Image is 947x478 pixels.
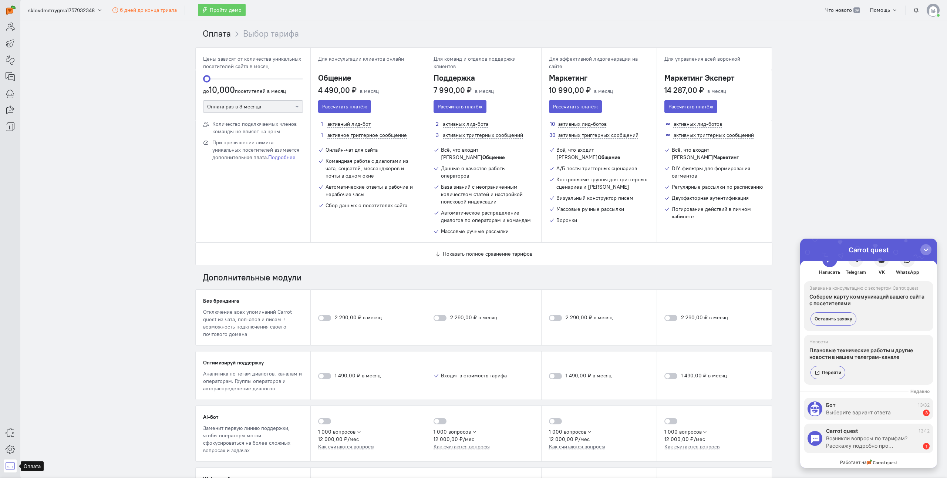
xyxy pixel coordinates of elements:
[542,351,657,400] div: 1 490,00 ₽ в месяц
[927,4,940,17] img: default-v4.png
[434,55,516,70] span: Для команд и отделов поддержки клиентов
[482,154,505,161] b: Общение
[600,15,612,20] a: здесь
[231,28,299,40] li: Выбор тарифа
[434,74,475,82] h3: Поддержка
[434,131,441,139] span: 3
[318,131,326,139] span: 1
[203,308,303,338] div: Отключение всех упоминаний Carrot quest из чата, поп-апов и писем + возможность подключения своег...
[26,196,115,211] div: Возникли вопросы по тарифам? Расскажу подробно про…
[441,165,534,179] div: Данные о качестве работы операторов
[558,131,638,139] span: активных триггерных сообщений
[707,88,726,94] span: в месяц
[556,176,649,191] div: Контрольные группы для триггерных сценариев и [PERSON_NAME]
[542,290,657,345] div: 2 290,00 ₽ в месяц
[664,435,721,443] div: 12 000,00 ₽/мес
[10,74,56,87] button: Оставить заявку
[549,100,602,113] button: Рассчитать платёж
[556,216,577,224] div: Воронки
[556,165,637,172] div: А/Б-тесты триггерных сценариев
[67,221,97,227] img: logo.svg
[360,88,379,94] span: в месяц
[212,120,303,135] span: Количество подключаемых членов команды не влияет на цены
[120,7,177,13] span: 6 дней до конца триала
[657,351,772,400] div: 1 490,00 ₽ в месяц
[9,46,128,55] div: Заявка на консультацию с экспертом Carrot quest
[203,273,772,282] h2: Дополнительные модули
[203,55,303,70] div: Цены зависят от количества уникальных посетителей сайта в месяц
[549,85,591,95] h3: 10 990,00 ₽
[203,78,303,80] ngx-slider: ngx-slider
[434,435,490,443] div: 12 000,00 ₽/мес
[549,435,605,443] div: 12 000,00 ₽/мес
[635,7,672,22] button: Я согласен
[674,131,754,139] span: активных триггерных сообщений
[549,443,605,450] span: Как считаются вопросы
[318,85,357,95] h3: 4 490,00 ₽
[556,146,649,161] div: Всё, что входит [PERSON_NAME]
[6,6,16,15] img: carrot-quest.svg
[311,351,426,400] div: 1 490,00 ₽ в месяц
[475,88,494,94] span: в месяц
[556,194,633,202] div: Визуальный конструктор писем
[664,120,672,128] span: ∞
[664,85,704,95] h3: 14 287,00 ₽
[327,131,407,139] span: активное триггерное сообщение
[318,443,374,450] span: Как считаются вопросы
[9,55,128,72] div: Соберем карту коммуникаций вашего сайта с посетителями
[434,100,486,113] button: Рассчитать платёж
[19,30,40,37] div: Написать
[434,443,490,450] span: Как считаются вопросы
[311,290,426,345] div: 2 290,00 ₽ в месяц
[326,202,407,209] div: Сбор данных о посетителях сайта
[318,435,374,443] div: 12 000,00 ₽/мес
[326,183,418,198] div: Автоматические ответы в рабочие и нерабочие часы
[435,250,532,257] button: Показать полное сравнение тарифов
[114,163,129,170] div: 13:32
[203,28,231,39] a: Оплата
[556,205,624,213] div: Массовые ручные рассылки
[96,30,119,37] div: WhatsApp
[318,120,326,128] span: 1
[664,100,717,113] button: Рассчитать платёж
[825,7,852,13] span: Что нового
[203,359,303,366] div: Оптимизируй поддержку
[209,84,235,95] b: 10,000
[853,7,860,13] span: 39
[9,100,128,108] div: Новости
[664,428,708,435] button: 1 000 вопросов
[198,4,246,16] button: Пройти демо
[210,7,242,13] span: Пройти демо
[21,461,44,471] div: Оплата
[203,424,303,454] div: Заменит первую линию поддержки, чтобы операторы могли сфокусироваться на более сложных вопросах и...
[441,209,534,224] div: Автоматическое распределение диалогов по операторам и командам
[664,55,740,62] span: Для управления всей воронкой
[443,131,523,139] span: активных триггерных сообщений
[598,154,620,161] b: Общение
[123,171,129,178] div: 3
[870,7,890,13] span: Помощь
[664,74,734,82] h3: Маркетинг Эксперт
[203,370,303,392] div: Аналитика по тегам диалогов, каналам и операторам. Группы операторов и автораспределение диалогов
[672,165,765,179] div: DIY-фильтры для формирования сегментов
[115,189,129,196] div: 13:12
[22,130,41,138] span: Перейти
[426,290,541,345] div: 2 290,00 ₽ в месяц
[38,220,99,228] a: Работает на
[664,443,721,450] span: Как считаются вопросы
[326,157,418,179] div: Командная работа с диалогами из чата, соцсетей, мессенджеров и почты в одном окне
[549,131,556,139] span: 30
[549,120,556,128] span: 10
[672,205,765,220] div: Логирование действий в личном кабинете
[434,120,441,128] span: 2
[78,30,85,37] div: VK
[441,228,509,235] div: Массовые ручные рассылки
[674,120,722,128] span: активных лид-ботов
[672,194,749,202] div: Двухфакторная аутентификация
[123,204,129,211] div: 1
[641,11,666,18] span: Я согласен
[108,150,133,155] div: Недавно
[441,146,534,161] div: Всё, что входит [PERSON_NAME]
[46,30,66,37] div: Telegram
[549,55,638,70] span: Для эффективной лидогенерации на сайте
